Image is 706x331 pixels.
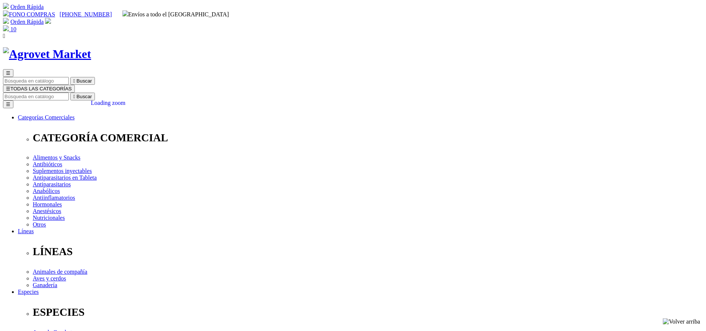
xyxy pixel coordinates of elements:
[33,132,703,144] p: CATEGORÍA COMERCIAL
[33,306,703,318] p: ESPECIES
[77,94,92,99] span: Buscar
[77,78,92,84] span: Buscar
[3,18,9,24] img: shopping-cart.svg
[33,275,66,282] a: Aves y cerdos
[33,215,65,221] a: Nutricionales
[33,269,87,275] a: Animales de compañía
[33,174,97,181] a: Antiparasitarios en Tableta
[33,208,61,214] a: Anestésicos
[33,195,75,201] a: Antiinflamatorios
[3,3,9,9] img: shopping-cart.svg
[60,11,112,17] a: [PHONE_NUMBER]
[33,245,703,258] p: LÍNEAS
[33,168,92,174] a: Suplementos inyectables
[33,161,62,167] a: Antibióticos
[33,201,62,208] a: Hormonales
[3,26,16,32] a: 10
[3,69,13,77] button: ☰
[18,114,74,120] a: Categorías Comerciales
[3,10,9,16] img: phone.svg
[10,4,44,10] a: Orden Rápida
[45,19,51,25] a: Acceda a su cuenta de cliente
[3,11,55,17] a: FONO COMPRAS
[33,282,57,288] a: Ganadería
[6,86,10,91] span: ☰
[73,78,75,84] i: 
[70,93,95,100] button:  Buscar
[18,228,34,234] a: Líneas
[18,289,39,295] a: Especies
[33,154,80,161] a: Alimentos y Snacks
[10,19,44,25] a: Orden Rápida
[3,77,69,85] input: Buscar
[73,94,75,99] i: 
[663,318,700,325] img: Volver arriba
[10,26,16,32] span: 10
[3,25,9,31] img: shopping-bag.svg
[33,188,60,194] a: Anabólicos
[3,47,91,61] img: Agrovet Market
[3,100,13,108] button: ☰
[33,181,71,187] a: Antiparasitarios
[45,18,51,24] img: user.svg
[122,10,128,16] img: delivery-truck.svg
[91,100,125,106] div: Loading zoom
[3,85,75,93] button: ☰TODAS LAS CATEGORÍAS
[3,93,69,100] input: Buscar
[6,70,10,76] span: ☰
[3,33,5,39] i: 
[33,221,46,228] a: Otros
[122,11,229,17] span: Envíos a todo el [GEOGRAPHIC_DATA]
[70,77,95,85] button:  Buscar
